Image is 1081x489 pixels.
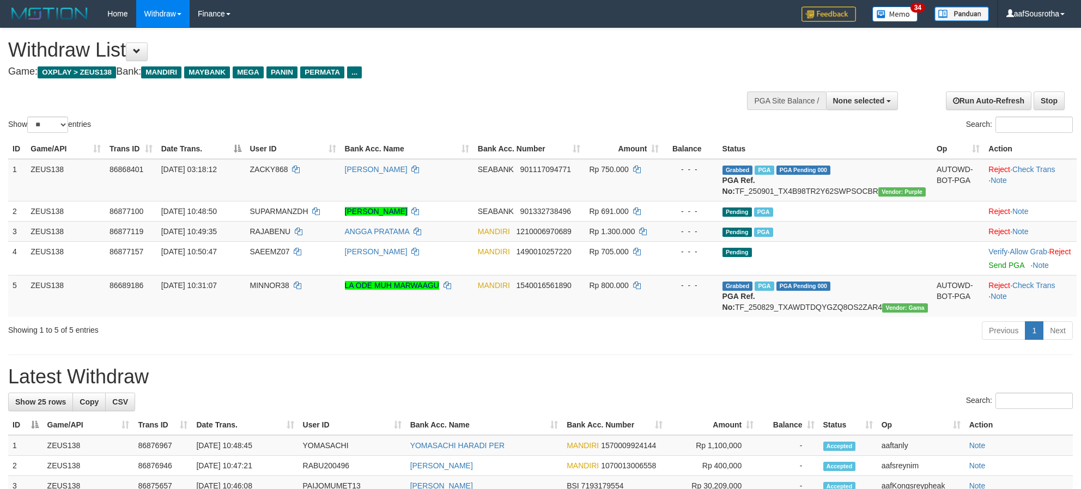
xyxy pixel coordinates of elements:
span: SAEEMZ07 [250,247,290,256]
span: Rp 705.000 [589,247,628,256]
span: Copy 1210006970689 to clipboard [517,227,572,236]
span: Copy 901332738496 to clipboard [520,207,571,216]
input: Search: [995,117,1073,133]
td: AUTOWD-BOT-PGA [932,275,984,317]
div: - - - [667,164,713,175]
a: Run Auto-Refresh [946,91,1031,110]
span: Accepted [823,462,856,471]
a: Note [991,176,1007,185]
td: - [758,456,818,476]
span: PANIN [266,66,297,78]
span: ... [347,66,362,78]
span: Pending [722,248,752,257]
th: Bank Acc. Name: activate to sort column ascending [406,415,563,435]
b: PGA Ref. No: [722,176,755,195]
a: ANGGA PRATAMA [345,227,410,236]
label: Search: [966,393,1073,409]
th: Action [984,139,1077,159]
label: Show entries [8,117,91,133]
span: PERMATA [300,66,344,78]
span: MANDIRI [567,461,599,470]
th: Date Trans.: activate to sort column ascending [192,415,298,435]
a: [PERSON_NAME] [345,207,408,216]
th: Op: activate to sort column ascending [932,139,984,159]
span: MANDIRI [567,441,599,450]
td: ZEUS138 [26,159,105,201]
span: CSV [112,398,128,406]
td: 4 [8,241,26,275]
span: Copy [80,398,99,406]
td: 86876946 [133,456,192,476]
div: - - - [667,280,713,291]
span: [DATE] 10:50:47 [161,247,217,256]
a: [PERSON_NAME] [345,247,408,256]
span: RAJABENU [250,227,291,236]
img: Feedback.jpg [801,7,856,22]
span: Vendor URL: https://trx4.1velocity.biz [878,187,926,197]
span: 86877157 [110,247,143,256]
td: [DATE] 10:48:45 [192,435,298,456]
td: aaftanly [877,435,965,456]
span: ZACKY868 [250,165,288,174]
td: · · [984,275,1077,317]
td: 2 [8,201,26,221]
td: 3 [8,221,26,241]
span: Copy 1070013006558 to clipboard [601,461,656,470]
div: Showing 1 to 5 of 5 entries [8,320,442,335]
span: 34 [910,3,925,13]
span: MANDIRI [141,66,181,78]
td: 1 [8,159,26,201]
th: Status: activate to sort column ascending [819,415,877,435]
span: Show 25 rows [15,398,66,406]
span: 86689186 [110,281,143,290]
td: Rp 1,100,000 [667,435,758,456]
td: ZEUS138 [26,221,105,241]
th: Balance: activate to sort column ascending [758,415,818,435]
td: ZEUS138 [43,435,134,456]
span: Pending [722,207,752,217]
img: MOTION_logo.png [8,5,91,22]
a: Reject [988,281,1010,290]
span: 86868401 [110,165,143,174]
span: Copy 1490010257220 to clipboard [517,247,572,256]
th: Trans ID: activate to sort column ascending [133,415,192,435]
h1: Latest Withdraw [8,366,1073,388]
a: [PERSON_NAME] [410,461,473,470]
a: Note [991,292,1007,301]
a: LA ODE MUH MARWAAGU [345,281,439,290]
a: Copy [72,393,106,411]
span: Marked by aaftrukkakada [755,166,774,175]
div: - - - [667,246,713,257]
td: YOMASACHI [299,435,406,456]
th: Bank Acc. Number: activate to sort column ascending [562,415,667,435]
span: Pending [722,228,752,237]
a: Check Trans [1012,281,1055,290]
a: Reject [1049,247,1071,256]
span: MINNOR38 [250,281,289,290]
a: Show 25 rows [8,393,73,411]
a: Note [1012,207,1029,216]
label: Search: [966,117,1073,133]
td: Rp 400,000 [667,456,758,476]
input: Search: [995,393,1073,409]
td: 2 [8,456,43,476]
th: User ID: activate to sort column ascending [299,415,406,435]
td: ZEUS138 [26,275,105,317]
span: [DATE] 10:31:07 [161,281,217,290]
span: MANDIRI [478,281,510,290]
span: PGA Pending [776,166,831,175]
th: User ID: activate to sort column ascending [246,139,341,159]
span: Rp 800.000 [589,281,628,290]
h4: Game: Bank: [8,66,710,77]
a: CSV [105,393,135,411]
th: Game/API: activate to sort column ascending [26,139,105,159]
span: Rp 750.000 [589,165,628,174]
span: [DATE] 10:48:50 [161,207,217,216]
th: ID [8,139,26,159]
span: Vendor URL: https://trx31.1velocity.biz [882,303,928,313]
a: Verify [988,247,1007,256]
td: · · [984,241,1077,275]
a: Note [1012,227,1029,236]
span: MANDIRI [478,247,510,256]
td: TF_250829_TXAWDTDQYGZQ8OS2ZAR4 [718,275,932,317]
